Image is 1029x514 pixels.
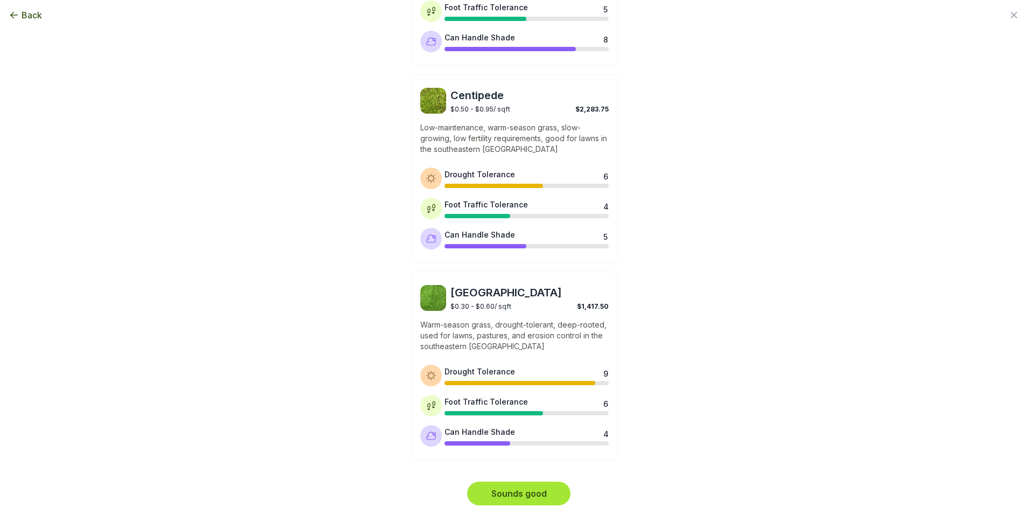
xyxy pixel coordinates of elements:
[420,285,446,311] img: Bahia sod image
[603,428,608,437] div: 4
[603,398,608,407] div: 6
[426,233,436,244] img: Shade tolerance icon
[9,9,42,22] button: Back
[450,302,511,310] span: $0.30 - $0.60 / sqft
[445,199,528,210] div: Foot Traffic Tolerance
[603,34,608,43] div: 8
[22,9,42,22] span: Back
[445,229,515,240] div: Can Handle Shade
[467,482,570,505] button: Sounds good
[445,366,515,377] div: Drought Tolerance
[420,122,609,155] p: Low-maintenance, warm-season grass, slow-growing, low fertility requirements, good for lawns in t...
[603,368,608,377] div: 9
[450,285,609,300] span: [GEOGRAPHIC_DATA]
[445,396,528,407] div: Foot Traffic Tolerance
[445,169,515,180] div: Drought Tolerance
[603,201,608,210] div: 4
[426,203,436,214] img: Foot traffic tolerance icon
[575,105,609,113] span: $2,283.75
[426,370,436,381] img: Drought tolerance icon
[577,302,609,310] span: $1,417.50
[603,231,608,240] div: 5
[420,319,609,352] p: Warm-season grass, drought-tolerant, deep-rooted, used for lawns, pastures, and erosion control i...
[426,36,436,47] img: Shade tolerance icon
[426,173,436,184] img: Drought tolerance icon
[420,88,446,114] img: Centipede sod image
[603,171,608,179] div: 6
[426,400,436,411] img: Foot traffic tolerance icon
[450,88,609,103] span: Centipede
[445,32,515,43] div: Can Handle Shade
[445,426,515,437] div: Can Handle Shade
[450,105,510,113] span: $0.50 - $0.95 / sqft
[426,430,436,441] img: Shade tolerance icon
